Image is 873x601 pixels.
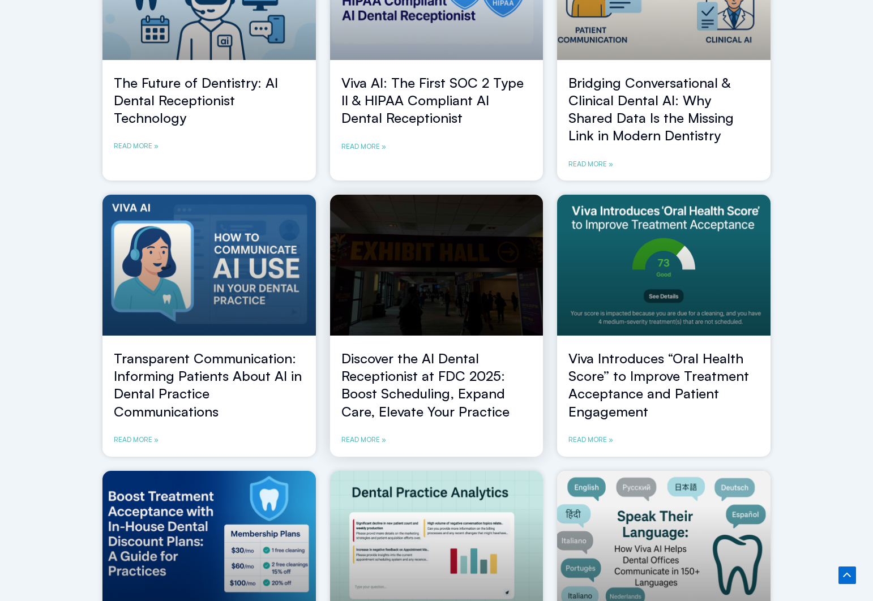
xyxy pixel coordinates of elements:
[557,195,771,336] a: improving treatment acceptance in dental
[114,74,278,126] a: The Future of Dentistry: AI Dental Receptionist Technology
[114,350,302,420] a: Transparent Communication: Informing Patients About AI in Dental Practice Communications
[568,350,749,420] a: Viva Introduces “Oral Health Score” to Improve Treatment Acceptance and Patient Engagement
[341,434,386,445] a: Read more about Discover the AI Dental Receptionist at FDC 2025: Boost Scheduling, Expand Care, E...
[330,195,544,336] a: FDC-2025-AI-Dental-Receptionist
[341,74,524,126] a: Viva AI: The First SOC 2 Type II & HIPAA Compliant AI Dental Receptionist
[568,158,613,170] a: Read more about Bridging Conversational & Clinical Dental AI: Why Shared Data Is the Missing Link...
[114,140,159,152] a: Read more about The Future of Dentistry: AI Dental Receptionist Technology
[341,141,386,152] a: Read more about Viva AI: The First SOC 2 Type II & HIPAA Compliant AI Dental Receptionist
[568,74,734,144] a: Bridging Conversational & Clinical Dental AI: Why Shared Data Is the Missing Link in Modern Denti...
[568,434,613,445] a: Read more about Viva Introduces “Oral Health Score” to Improve Treatment Acceptance and Patient E...
[114,434,159,445] a: Read more about Transparent Communication: Informing Patients About AI in Dental Practice Communi...
[341,350,510,420] a: Discover the AI Dental Receptionist at FDC 2025: Boost Scheduling, Expand Care, Elevate Your Prac...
